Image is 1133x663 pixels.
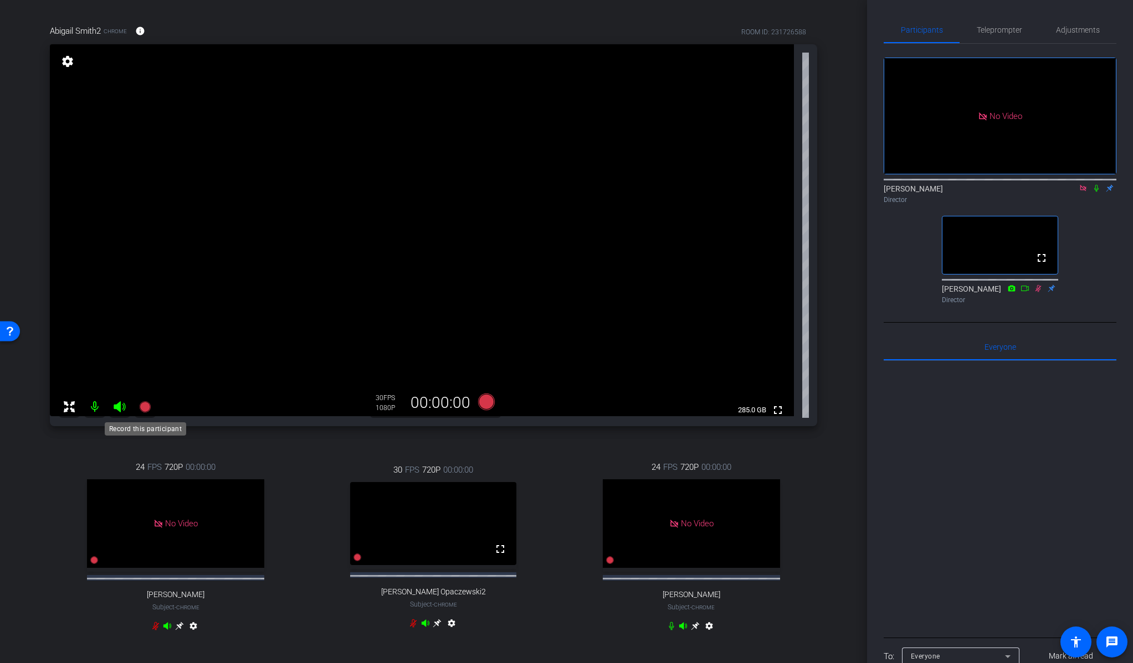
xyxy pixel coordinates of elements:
div: 00:00:00 [403,393,478,412]
div: To: [884,650,894,663]
span: Everyone [985,343,1016,351]
span: FPS [405,464,419,476]
span: 720P [165,461,183,473]
span: FPS [147,461,162,473]
span: [PERSON_NAME] [147,590,204,599]
span: 24 [652,461,660,473]
span: FPS [663,461,678,473]
div: ROOM ID: 231726588 [741,27,806,37]
mat-icon: settings [60,55,75,68]
span: Chrome [691,604,715,610]
mat-icon: settings [187,621,200,635]
mat-icon: info [135,26,145,36]
span: Participants [901,26,943,34]
div: [PERSON_NAME] [884,183,1116,205]
span: Chrome [434,602,457,608]
span: 720P [680,461,699,473]
span: 00:00:00 [186,461,216,473]
span: 720P [422,464,440,476]
div: Director [884,195,1116,205]
span: 30 [393,464,402,476]
div: 1080P [376,403,403,412]
span: 00:00:00 [701,461,731,473]
span: No Video [990,111,1022,121]
span: Chrome [176,604,199,610]
span: - [690,603,691,611]
mat-icon: settings [445,619,458,632]
span: - [175,603,176,611]
mat-icon: fullscreen [1035,251,1048,265]
span: 00:00:00 [443,464,473,476]
span: Everyone [911,652,940,660]
mat-icon: message [1105,635,1119,649]
span: Abigail Smith2 [50,25,101,37]
span: No Video [165,519,198,529]
span: Adjustments [1056,26,1100,34]
div: 30 [376,393,403,402]
div: Director [942,295,1058,305]
span: FPS [383,394,395,402]
mat-icon: fullscreen [771,403,785,417]
mat-icon: settings [703,621,716,635]
mat-icon: accessibility [1069,635,1083,649]
span: Subject [410,599,457,609]
mat-icon: fullscreen [494,542,507,556]
span: [PERSON_NAME] Opaczewski2 [381,587,486,597]
span: [PERSON_NAME] [663,590,720,599]
span: - [432,600,434,608]
span: No Video [681,519,714,529]
span: 24 [136,461,145,473]
span: Subject [668,602,715,612]
span: Teleprompter [977,26,1022,34]
span: Chrome [104,27,127,35]
span: Subject [152,602,199,612]
div: Record this participant [105,422,186,436]
span: Mark all read [1049,650,1093,662]
span: 285.0 GB [734,403,770,417]
div: [PERSON_NAME] [942,283,1058,305]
